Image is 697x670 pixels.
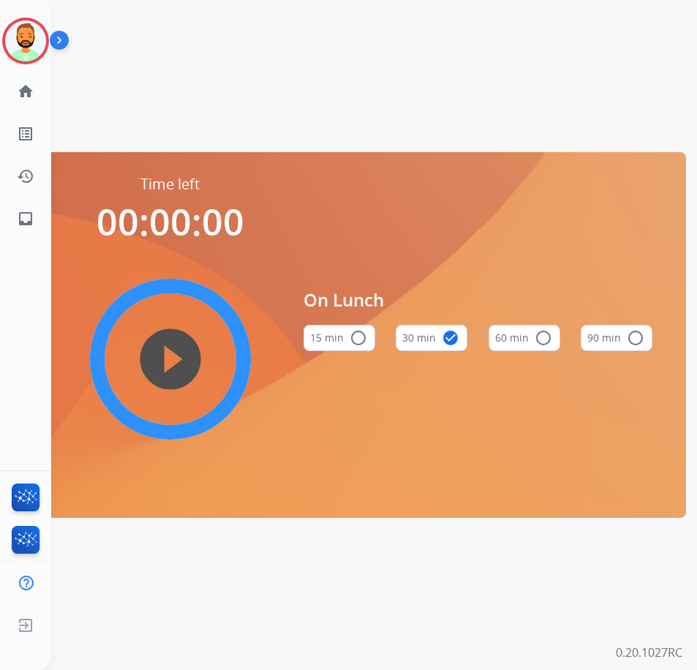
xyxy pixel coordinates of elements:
span: On Lunch [304,287,653,313]
mat-icon: home [17,83,34,100]
mat-icon: radio_button_unchecked [627,329,644,347]
mat-icon: history [17,167,34,185]
button: 30 min [396,325,467,351]
mat-icon: radio_button_unchecked [350,329,367,347]
mat-icon: play_circle_filled [162,350,179,368]
p: 0.20.1027RC [616,644,682,661]
mat-icon: list_alt [17,125,34,143]
button: 15 min [304,325,375,351]
span: Time left [140,174,200,195]
button: 90 min [581,325,652,351]
img: avatar [5,20,46,61]
mat-icon: check_circle [442,329,459,347]
mat-icon: inbox [17,210,34,227]
mat-icon: radio_button_unchecked [535,329,552,347]
span: 00:00:00 [97,197,244,246]
button: 60 min [489,325,560,351]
